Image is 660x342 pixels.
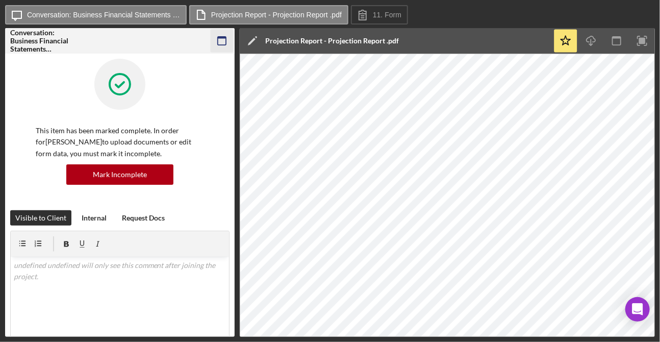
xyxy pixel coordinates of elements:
label: Conversation: Business Financial Statements ([PERSON_NAME]) [27,11,180,19]
div: Open Intercom Messenger [625,297,650,322]
div: Internal [82,210,107,226]
button: Request Docs [117,210,170,226]
div: Visible to Client [15,210,66,226]
button: Mark Incomplete [66,164,173,185]
button: Conversation: Business Financial Statements ([PERSON_NAME]) [5,5,187,25]
div: Projection Report - Projection Report .pdf [265,37,399,45]
label: 11. Form [373,11,401,19]
button: Visible to Client [10,210,71,226]
button: Internal [77,210,112,226]
button: Projection Report - Projection Report .pdf [189,5,348,25]
button: 11. Form [351,5,408,25]
label: Projection Report - Projection Report .pdf [211,11,342,19]
div: Conversation: Business Financial Statements ([PERSON_NAME]) [10,29,82,53]
p: This item has been marked complete. In order for [PERSON_NAME] to upload documents or edit form d... [36,125,204,159]
div: Mark Incomplete [93,164,147,185]
div: Request Docs [122,210,165,226]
